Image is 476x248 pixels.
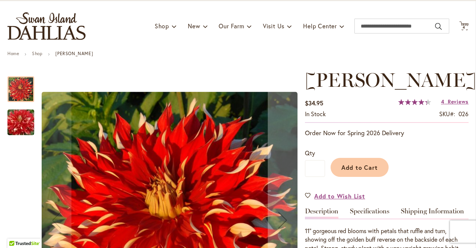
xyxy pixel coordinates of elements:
a: Shop [32,51,42,56]
span: 4 [463,25,465,30]
span: 4 [441,98,444,105]
strong: SKU [439,110,455,118]
span: $34.95 [305,99,323,107]
p: Order Now for Spring 2026 Delivery [305,128,469,137]
span: Add to Wish List [314,192,365,200]
span: In stock [305,110,326,118]
span: Our Farm [219,22,244,30]
span: Shop [155,22,169,30]
a: store logo [7,12,86,40]
a: Add to Wish List [305,192,365,200]
div: 88% [398,99,431,105]
button: 4 [459,21,469,31]
a: 4 Reviews [441,98,469,105]
span: Visit Us [263,22,284,30]
div: Nick Sr [7,102,34,135]
span: New [188,22,200,30]
div: 026 [459,110,469,118]
a: Shipping Information [401,208,464,219]
a: Description [305,208,338,219]
a: Specifications [350,208,389,219]
a: Home [7,51,19,56]
span: Reviews [448,98,469,105]
strong: [PERSON_NAME] [55,51,93,56]
div: Nick Sr [7,69,42,102]
iframe: Launch Accessibility Center [6,222,26,242]
span: Help Center [303,22,337,30]
div: Availability [305,110,326,118]
button: Add to Cart [331,158,389,177]
span: Add to Cart [341,163,378,171]
span: Qty [305,149,315,157]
